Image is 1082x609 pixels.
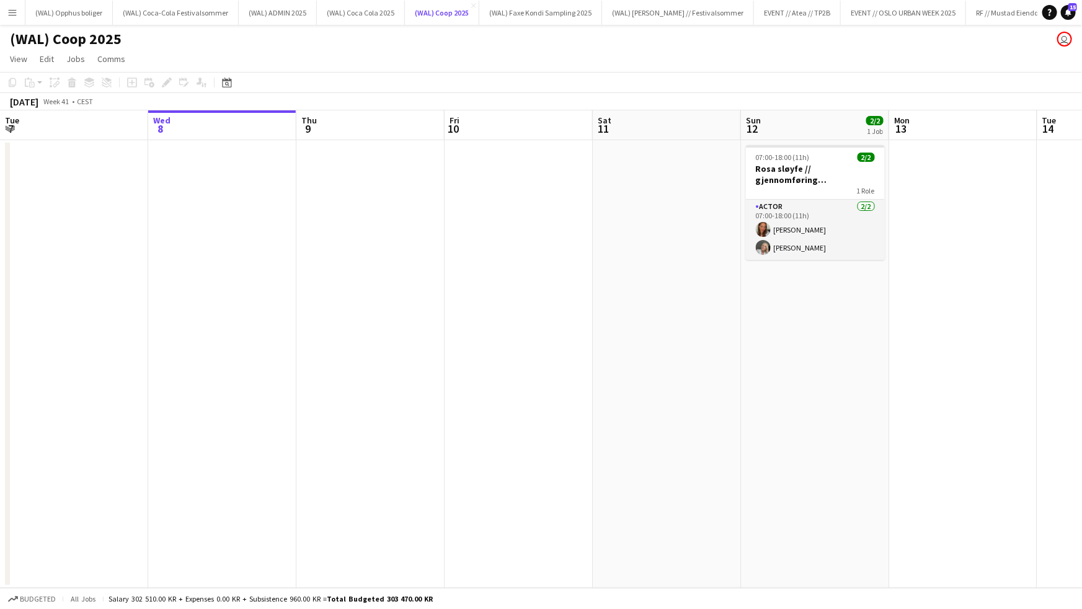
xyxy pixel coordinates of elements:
h1: (WAL) Coop 2025 [10,30,122,48]
a: Comms [92,51,130,67]
span: View [10,53,27,64]
span: Fri [450,115,459,126]
div: 1 Job [867,127,883,136]
span: 2/2 [858,153,875,162]
span: 07:00-18:00 (11h) [756,153,810,162]
div: CEST [77,97,93,106]
span: 12 [744,122,761,136]
span: 7 [3,122,19,136]
app-user-avatar: Martin Bjørnsrud [1057,32,1072,47]
span: Tue [1042,115,1057,126]
span: Wed [153,115,171,126]
span: Total Budgeted 303 470.00 KR [327,594,433,603]
span: Sun [746,115,761,126]
div: [DATE] [10,96,38,108]
span: Jobs [66,53,85,64]
span: Tue [5,115,19,126]
a: Edit [35,51,59,67]
a: 15 [1061,5,1076,20]
button: (WAL) Opphus boliger [25,1,113,25]
span: Week 41 [41,97,72,106]
span: 1 Role [857,186,875,195]
span: 14 [1040,122,1057,136]
button: EVENT // OSLO URBAN WEEK 2025 [841,1,966,25]
h3: Rosa sløyfe // gjennomføring [GEOGRAPHIC_DATA] [746,163,885,185]
span: Mon [894,115,910,126]
a: View [5,51,32,67]
button: Budgeted [6,592,58,606]
span: 11 [596,122,611,136]
button: (WAL) Coop 2025 [405,1,479,25]
button: (WAL) Coca Cola 2025 [317,1,405,25]
app-card-role: Actor2/207:00-18:00 (11h)[PERSON_NAME][PERSON_NAME] [746,200,885,260]
a: Jobs [61,51,90,67]
span: Edit [40,53,54,64]
button: RF // Mustad Eiendom 2025 [966,1,1071,25]
span: 10 [448,122,459,136]
button: (WAL) [PERSON_NAME] // Festivalsommer [602,1,754,25]
button: (WAL) Faxe Kondi Sampling 2025 [479,1,602,25]
button: (WAL) Coca-Cola Festivalsommer [113,1,239,25]
span: Thu [301,115,317,126]
span: Budgeted [20,595,56,603]
app-job-card: 07:00-18:00 (11h)2/2Rosa sløyfe // gjennomføring [GEOGRAPHIC_DATA]1 RoleActor2/207:00-18:00 (11h)... [746,145,885,260]
span: Comms [97,53,125,64]
button: (WAL) ADMIN 2025 [239,1,317,25]
span: 13 [892,122,910,136]
span: 15 [1068,3,1077,11]
button: EVENT // Atea // TP2B [754,1,841,25]
span: 8 [151,122,171,136]
span: 2/2 [866,116,884,125]
div: Salary 302 510.00 KR + Expenses 0.00 KR + Subsistence 960.00 KR = [109,594,433,603]
span: Sat [598,115,611,126]
span: 9 [299,122,317,136]
span: All jobs [68,594,98,603]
